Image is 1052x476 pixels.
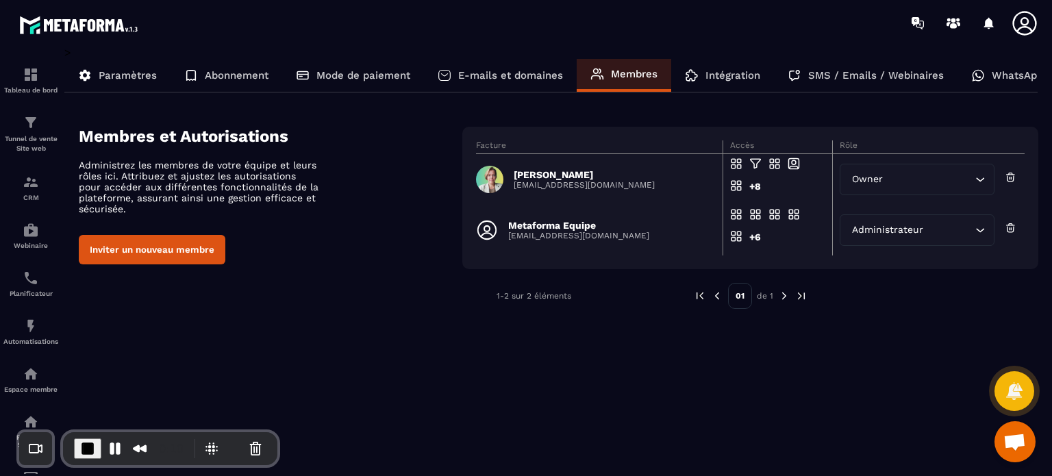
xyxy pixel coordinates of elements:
div: Search for option [840,164,994,195]
p: Membres [611,68,657,80]
img: logo [19,12,142,38]
p: Espace membre [3,386,58,393]
img: automations [23,222,39,238]
th: Accès [723,140,833,154]
p: E-mails et domaines [458,69,563,82]
p: Paramètres [99,69,157,82]
img: formation [23,114,39,131]
a: automationsautomationsAutomatisations [3,308,58,355]
div: Ouvrir le chat [994,421,1036,462]
a: automationsautomationsEspace membre [3,355,58,403]
p: [EMAIL_ADDRESS][DOMAIN_NAME] [514,180,655,190]
p: SMS / Emails / Webinaires [808,69,944,82]
input: Search for option [926,223,971,238]
img: prev [711,290,723,302]
a: automationsautomationsWebinaire [3,212,58,260]
img: next [795,290,807,302]
img: automations [23,366,39,382]
span: Administrateur [849,223,926,238]
p: Metaforma Equipe [508,220,649,231]
p: de 1 [757,290,773,301]
h4: Membres et Autorisations [79,127,462,146]
p: Intégration [705,69,760,82]
img: formation [23,174,39,190]
a: schedulerschedulerPlanificateur [3,260,58,308]
p: Automatisations [3,338,58,345]
input: Search for option [886,172,971,187]
span: Owner [849,172,886,187]
a: formationformationTableau de bord [3,56,58,104]
div: Search for option [840,214,994,246]
img: automations [23,318,39,334]
th: Facture [476,140,723,154]
p: Webinaire [3,242,58,249]
p: Tunnel de vente Site web [3,134,58,153]
a: social-networksocial-networkRéseaux Sociaux [3,403,58,459]
p: Tableau de bord [3,86,58,94]
img: social-network [23,414,39,430]
p: [PERSON_NAME] [514,169,655,180]
p: WhatsApp [992,69,1043,82]
p: 01 [728,283,752,309]
p: Abonnement [205,69,268,82]
th: Rôle [833,140,1025,154]
div: +6 [749,230,762,252]
img: prev [694,290,706,302]
p: Réseaux Sociaux [3,434,58,449]
button: Inviter un nouveau membre [79,235,225,264]
a: formationformationCRM [3,164,58,212]
a: formationformationTunnel de vente Site web [3,104,58,164]
div: +8 [749,179,762,201]
p: Administrez les membres de votre équipe et leurs rôles ici. Attribuez et ajustez les autorisation... [79,160,318,214]
p: CRM [3,194,58,201]
p: [EMAIL_ADDRESS][DOMAIN_NAME] [508,231,649,240]
img: formation [23,66,39,83]
p: Mode de paiement [316,69,410,82]
div: > [64,46,1038,329]
p: Planificateur [3,290,58,297]
img: next [778,290,790,302]
img: scheduler [23,270,39,286]
p: 1-2 sur 2 éléments [497,291,571,301]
